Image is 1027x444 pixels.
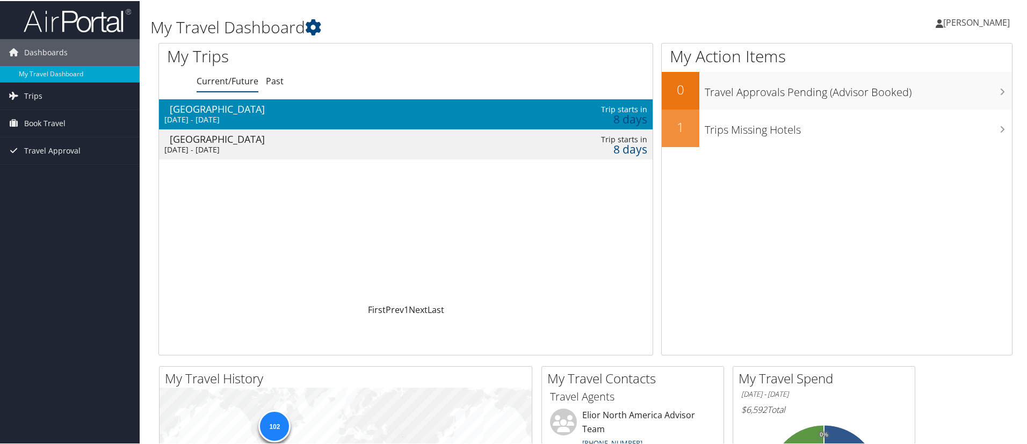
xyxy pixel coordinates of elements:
[741,403,907,414] h6: Total
[662,79,699,98] h2: 0
[170,133,473,143] div: [GEOGRAPHIC_DATA]
[739,368,915,387] h2: My Travel Spend
[266,74,284,86] a: Past
[164,144,467,154] div: [DATE] - [DATE]
[167,44,439,67] h1: My Trips
[164,114,467,123] div: [DATE] - [DATE]
[662,71,1012,108] a: 0Travel Approvals Pending (Advisor Booked)
[165,368,532,387] h2: My Travel History
[24,136,81,163] span: Travel Approval
[24,109,66,136] span: Book Travel
[741,403,767,414] span: $6,592
[536,134,647,143] div: Trip starts in
[662,117,699,135] h2: 1
[741,388,907,398] h6: [DATE] - [DATE]
[536,113,647,123] div: 8 days
[705,78,1012,99] h3: Travel Approvals Pending (Advisor Booked)
[170,103,473,113] div: [GEOGRAPHIC_DATA]
[24,82,42,108] span: Trips
[662,108,1012,146] a: 1Trips Missing Hotels
[428,303,444,315] a: Last
[404,303,409,315] a: 1
[550,388,715,403] h3: Travel Agents
[197,74,258,86] a: Current/Future
[386,303,404,315] a: Prev
[258,409,291,441] div: 102
[936,5,1021,38] a: [PERSON_NAME]
[24,38,68,65] span: Dashboards
[536,104,647,113] div: Trip starts in
[820,431,828,437] tspan: 0%
[24,7,131,32] img: airportal-logo.png
[536,143,647,153] div: 8 days
[705,116,1012,136] h3: Trips Missing Hotels
[943,16,1010,27] span: [PERSON_NAME]
[547,368,724,387] h2: My Travel Contacts
[150,15,731,38] h1: My Travel Dashboard
[409,303,428,315] a: Next
[662,44,1012,67] h1: My Action Items
[368,303,386,315] a: First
